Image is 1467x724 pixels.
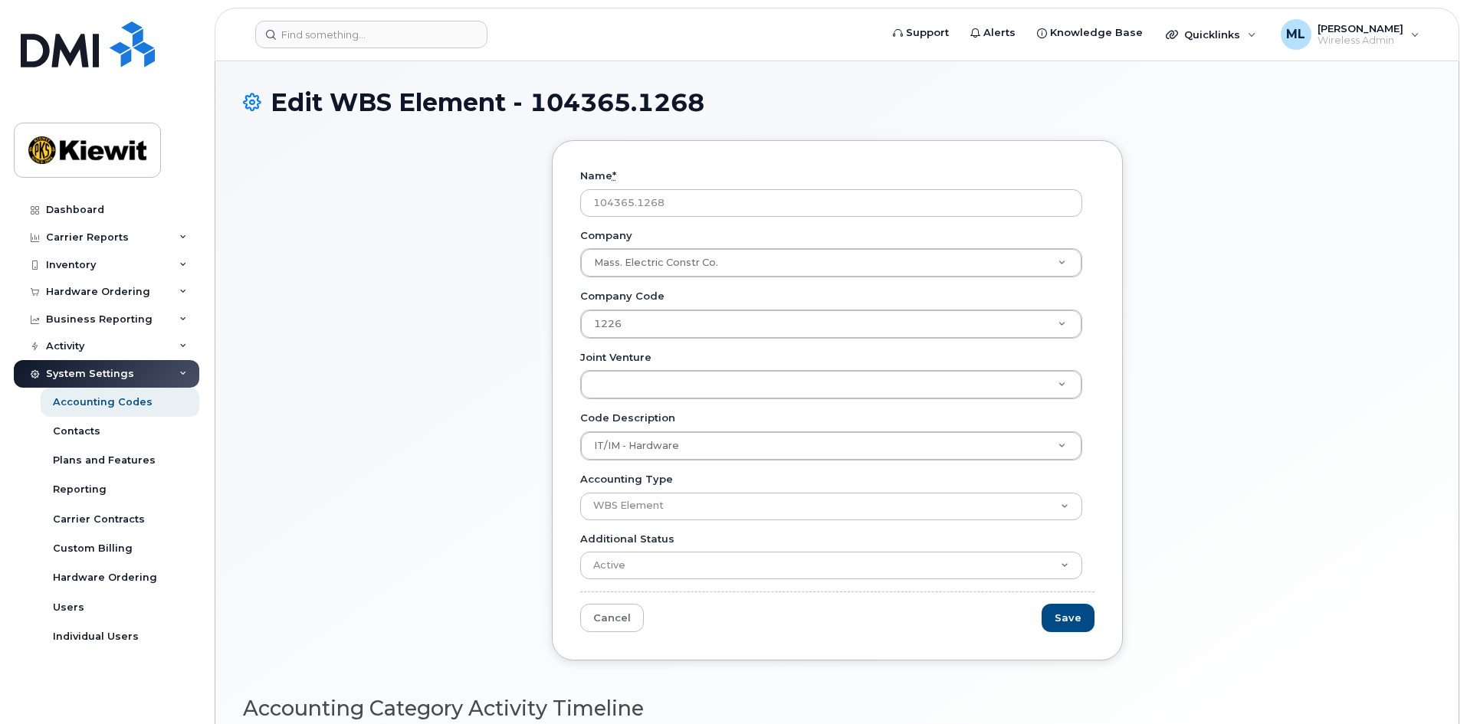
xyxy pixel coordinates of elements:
label: Company Code [580,289,665,303]
span: Mass. Electric Constr Co. [594,257,718,268]
input: Save [1042,604,1095,632]
label: Name [580,169,616,183]
a: Mass. Electric Constr Co. [581,249,1081,277]
label: Accounting Type [580,472,673,486]
h2: Accounting Category Activity Timeline [243,697,1431,720]
abbr: required [612,169,616,182]
label: Company [580,228,632,243]
span: IT/IM - Hardware [594,440,679,451]
label: Code Description [580,411,675,425]
a: Cancel [580,604,644,632]
label: Additional Status [580,532,674,546]
a: IT/IM - Hardware [581,432,1081,460]
span: 1226 [594,318,622,329]
h1: Edit WBS Element - 104365.1268 [243,89,1431,116]
label: Joint Venture [580,350,651,365]
a: 1226 [581,310,1081,338]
